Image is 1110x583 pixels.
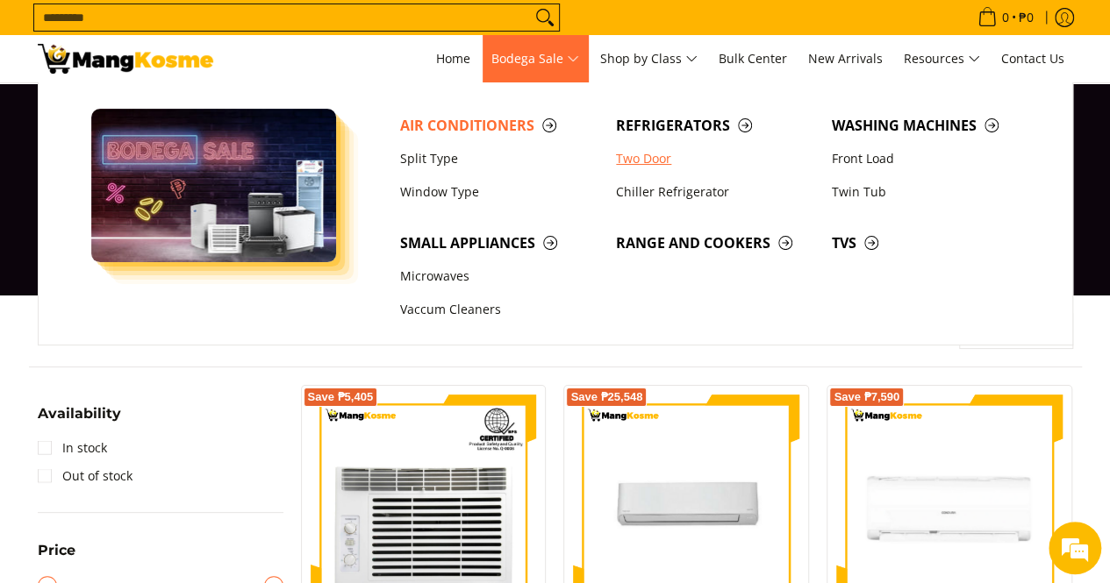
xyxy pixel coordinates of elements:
[483,35,588,82] a: Bodega Sale
[904,48,980,70] span: Resources
[823,226,1039,260] a: TVs
[1016,11,1036,24] span: ₱0
[808,50,883,67] span: New Arrivals
[91,109,337,262] img: Bodega Sale
[391,142,607,175] a: Split Type
[832,115,1030,137] span: Washing Machines
[992,35,1073,82] a: Contact Us
[616,232,814,254] span: Range and Cookers
[832,232,1030,254] span: TVs
[38,407,121,434] summary: Open
[591,35,706,82] a: Shop by Class
[427,35,479,82] a: Home
[600,48,698,70] span: Shop by Class
[102,178,242,355] span: We're online!
[38,407,121,421] span: Availability
[823,142,1039,175] a: Front Load
[607,109,823,142] a: Refrigerators
[895,35,989,82] a: Resources
[38,44,213,74] img: Bodega Sale Aircon l Mang Kosme: Home Appliances Warehouse Sale
[834,392,899,402] span: Save ₱7,590
[436,50,470,67] span: Home
[719,50,787,67] span: Bulk Center
[9,393,334,454] textarea: Type your message and hit 'Enter'
[38,434,107,462] a: In stock
[38,544,75,571] summary: Open
[570,392,642,402] span: Save ₱25,548
[391,260,607,293] a: Microwaves
[391,294,607,327] a: Vaccum Cleaners
[391,109,607,142] a: Air Conditioners
[308,392,374,402] span: Save ₱5,405
[607,175,823,209] a: Chiller Refrigerator
[231,35,1073,82] nav: Main Menu
[391,226,607,260] a: Small Appliances
[616,115,814,137] span: Refrigerators
[288,9,330,51] div: Minimize live chat window
[400,115,598,137] span: Air Conditioners
[531,4,559,31] button: Search
[391,175,607,209] a: Window Type
[491,48,579,70] span: Bodega Sale
[607,142,823,175] a: Two Door
[972,8,1039,27] span: •
[38,544,75,558] span: Price
[1001,50,1064,67] span: Contact Us
[799,35,892,82] a: New Arrivals
[400,232,598,254] span: Small Appliances
[823,109,1039,142] a: Washing Machines
[999,11,1012,24] span: 0
[91,98,295,121] div: Chat with us now
[38,462,132,490] a: Out of stock
[607,226,823,260] a: Range and Cookers
[710,35,796,82] a: Bulk Center
[823,175,1039,209] a: Twin Tub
